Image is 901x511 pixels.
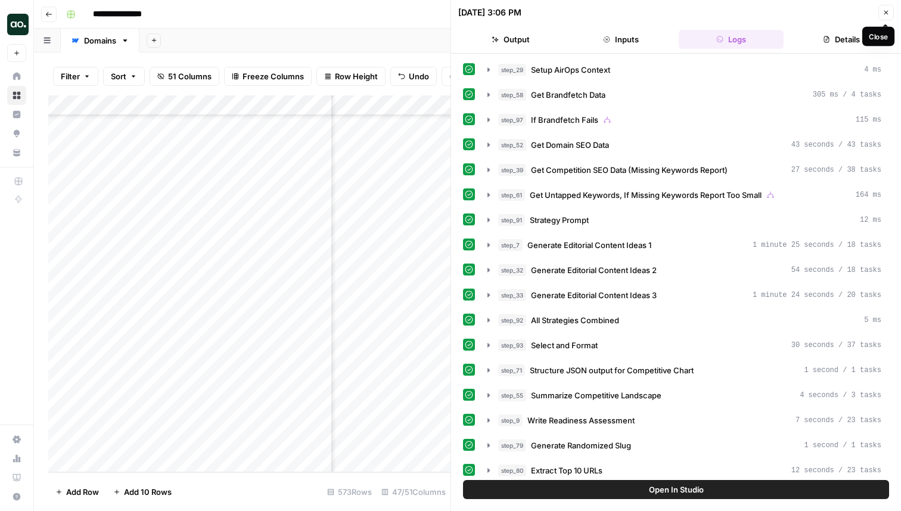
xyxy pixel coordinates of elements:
[480,311,888,330] button: 5 ms
[527,414,635,426] span: Write Readiness Assessment
[480,210,888,230] button: 12 ms
[7,487,26,506] button: Help + Support
[856,190,881,200] span: 164 ms
[480,461,888,480] button: 12 seconds / 23 tasks
[66,486,99,498] span: Add Row
[7,468,26,487] a: Learning Hub
[498,339,526,351] span: step_93
[498,139,526,151] span: step_52
[335,70,378,82] span: Row Height
[463,480,889,499] button: Open In Studio
[860,215,881,225] span: 12 ms
[531,164,728,176] span: Get Competition SEO Data (Missing Keywords Report)
[498,239,523,251] span: step_7
[480,60,888,79] button: 4 ms
[498,114,526,126] span: step_97
[480,160,888,179] button: 27 seconds / 38 tasks
[480,185,888,205] button: 164 ms
[498,214,525,226] span: step_91
[480,110,888,129] button: 115 ms
[458,7,521,18] div: [DATE] 3:06 PM
[53,67,98,86] button: Filter
[480,85,888,104] button: 305 ms / 4 tasks
[791,340,881,351] span: 30 seconds / 37 tasks
[480,436,888,455] button: 1 second / 1 tasks
[788,30,894,49] button: Details
[498,414,523,426] span: step_9
[753,290,881,301] span: 1 minute 24 seconds / 20 tasks
[813,89,881,100] span: 305 ms / 4 tasks
[864,315,881,326] span: 5 ms
[800,390,881,401] span: 4 seconds / 3 tasks
[7,86,26,105] a: Browse
[531,439,631,451] span: Generate Randomized Slug
[480,386,888,405] button: 4 seconds / 3 tasks
[498,164,526,176] span: step_39
[530,189,762,201] span: Get Untapped Keywords, If Missing Keywords Report Too Small
[480,361,888,380] button: 1 second / 1 tasks
[869,31,888,42] div: Close
[480,411,888,430] button: 7 seconds / 23 tasks
[480,336,888,355] button: 30 seconds / 37 tasks
[531,464,602,476] span: Extract Top 10 URLs
[568,30,674,49] button: Inputs
[316,67,386,86] button: Row Height
[791,265,881,275] span: 54 seconds / 18 tasks
[531,389,661,401] span: Summarize Competitive Landscape
[679,30,784,49] button: Logs
[531,89,605,101] span: Get Brandfetch Data
[649,484,704,495] span: Open In Studio
[7,10,26,39] button: Workspace: AO Internal Ops
[531,264,657,276] span: Generate Editorial Content Ideas 2
[111,70,126,82] span: Sort
[498,439,526,451] span: step_79
[61,29,139,52] a: Domains
[804,440,881,451] span: 1 second / 1 tasks
[498,189,525,201] span: step_61
[791,140,881,150] span: 43 seconds / 43 tasks
[530,364,694,376] span: Structure JSON output for Competitive Chart
[531,139,609,151] span: Get Domain SEO Data
[124,486,172,498] span: Add 10 Rows
[7,67,26,86] a: Home
[84,35,116,47] div: Domains
[531,114,598,126] span: If Brandfetch Fails
[531,339,598,351] span: Select and Format
[224,67,312,86] button: Freeze Columns
[498,289,526,301] span: step_33
[531,64,610,76] span: Setup AirOps Context
[409,70,429,82] span: Undo
[856,114,881,125] span: 115 ms
[243,70,304,82] span: Freeze Columns
[753,240,881,250] span: 1 minute 25 seconds / 18 tasks
[480,236,888,255] button: 1 minute 25 seconds / 18 tasks
[498,389,526,401] span: step_55
[150,67,219,86] button: 51 Columns
[530,214,589,226] span: Strategy Prompt
[7,14,29,35] img: AO Internal Ops Logo
[498,314,526,326] span: step_92
[804,365,881,376] span: 1 second / 1 tasks
[480,261,888,280] button: 54 seconds / 18 tasks
[390,67,437,86] button: Undo
[61,70,80,82] span: Filter
[106,482,179,501] button: Add 10 Rows
[527,239,651,251] span: Generate Editorial Content Ideas 1
[377,482,450,501] div: 47/51 Columns
[531,314,619,326] span: All Strategies Combined
[498,364,525,376] span: step_71
[7,105,26,124] a: Insights
[498,89,526,101] span: step_58
[458,30,564,49] button: Output
[498,264,526,276] span: step_32
[103,67,145,86] button: Sort
[531,289,657,301] span: Generate Editorial Content Ideas 3
[7,430,26,449] a: Settings
[7,143,26,162] a: Your Data
[498,464,526,476] span: step_80
[480,286,888,305] button: 1 minute 24 seconds / 20 tasks
[322,482,377,501] div: 573 Rows
[864,64,881,75] span: 4 ms
[796,415,881,426] span: 7 seconds / 23 tasks
[791,165,881,175] span: 27 seconds / 38 tasks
